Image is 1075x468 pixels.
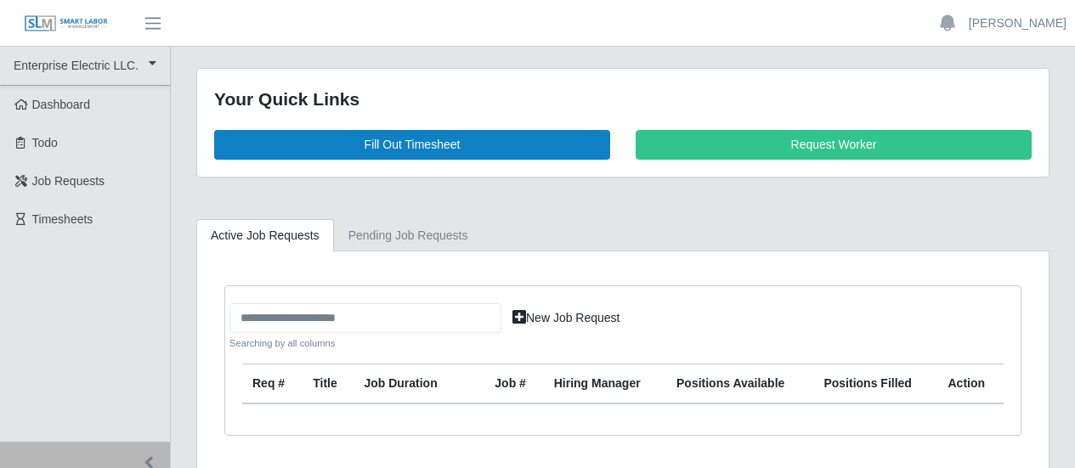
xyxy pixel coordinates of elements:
[229,336,501,351] small: Searching by all columns
[938,364,1004,404] th: Action
[544,364,666,404] th: Hiring Manager
[813,364,937,404] th: Positions Filled
[666,364,813,404] th: Positions Available
[334,219,483,252] a: Pending Job Requests
[32,136,58,149] span: Todo
[214,86,1032,113] div: Your Quick Links
[484,364,543,404] th: Job #
[32,174,105,188] span: Job Requests
[32,212,93,226] span: Timesheets
[24,14,109,33] img: SLM Logo
[501,303,631,333] a: New Job Request
[636,130,1032,160] a: Request Worker
[242,364,303,404] th: Req #
[969,14,1067,32] a: [PERSON_NAME]
[303,364,354,404] th: Title
[354,364,461,404] th: Job Duration
[196,219,334,252] a: Active Job Requests
[214,130,610,160] a: Fill Out Timesheet
[32,98,91,111] span: Dashboard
